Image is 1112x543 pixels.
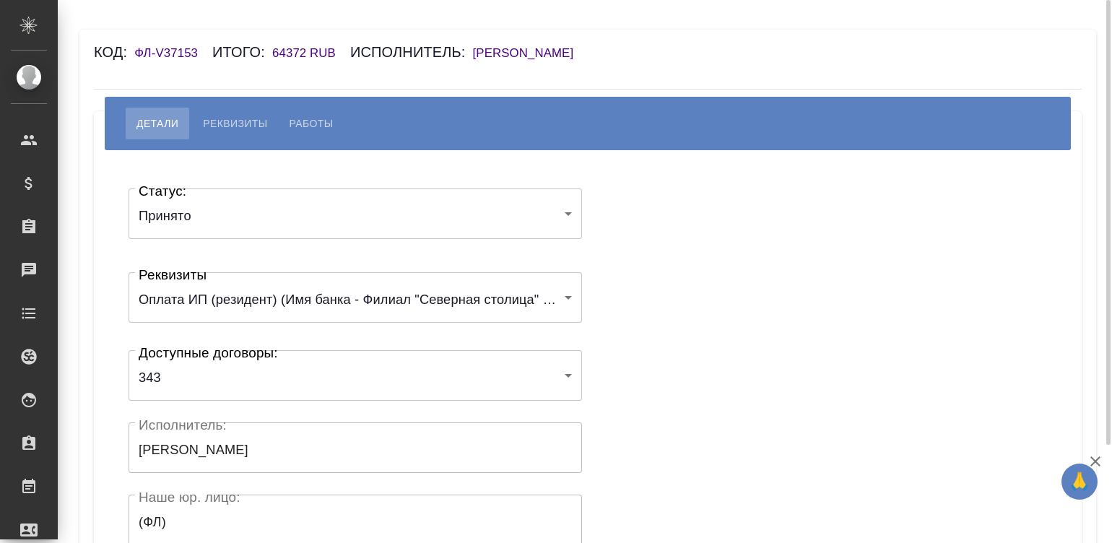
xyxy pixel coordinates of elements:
[136,115,178,132] span: Детали
[212,44,272,60] h6: Итого:
[1061,464,1098,500] button: 🙏
[473,48,588,59] a: [PERSON_NAME]
[272,46,350,60] h6: 64372 RUB
[94,44,134,60] h6: Код:
[129,357,582,400] div: 343
[129,196,582,238] div: Принято
[290,115,334,132] span: Работы
[1067,466,1092,497] span: 🙏
[350,44,473,60] h6: Исполнитель:
[203,115,267,132] span: Реквизиты
[473,46,588,60] h6: [PERSON_NAME]
[134,46,212,60] h6: ФЛ-V37153
[129,279,582,322] div: Оплата ИП (резидент) (Имя банка - Филиал "Северная столица" АО "Райффайзенбанк" г. [GEOGRAPHIC_DA...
